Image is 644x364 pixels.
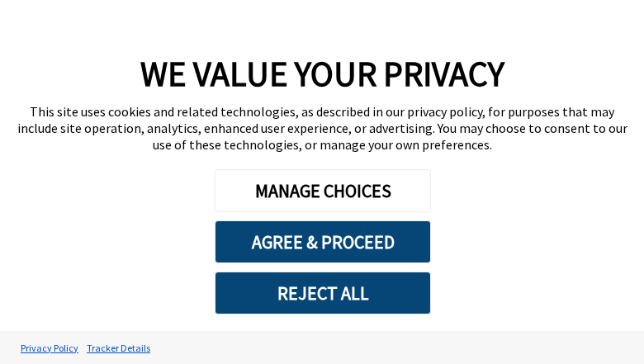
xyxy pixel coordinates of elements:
[215,169,431,212] button: MANAGE CHOICES
[83,333,154,362] a: Tracker Details
[140,52,504,95] span: WE VALUE YOUR PRIVACY
[17,103,627,153] div: This site uses cookies and related technologies, as described in our privacy policy, for purposes...
[215,220,431,263] button: AGREE & PROCEED
[215,272,431,314] button: REJECT ALL
[17,333,83,362] a: Privacy Policy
